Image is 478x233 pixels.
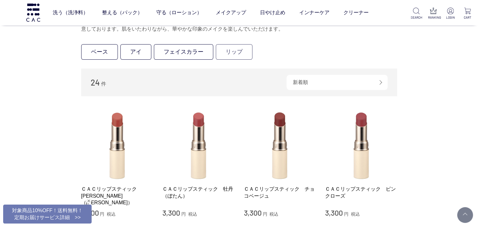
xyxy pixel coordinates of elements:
a: ＣＡＣリップスティック [PERSON_NAME]（[PERSON_NAME]） [81,186,153,206]
span: 税込 [188,212,197,217]
img: ＣＡＣリップスティック ピンクローズ [325,109,397,181]
span: 税込 [269,212,278,217]
a: 日やけ止め [260,4,285,21]
a: ＣＡＣリップスティック チョコベージュ [244,186,316,199]
p: SEARCH [411,15,422,20]
a: クリーナー [343,4,368,21]
a: 守る（ローション） [156,4,202,21]
div: 新着順 [287,75,388,90]
a: 整える（パック） [102,4,142,21]
a: ＣＡＣリップスティック ピンクローズ [325,186,397,199]
img: logo [25,3,41,21]
a: ＣＡＣリップスティック 牡丹（ぼたん） [162,186,234,199]
span: 3,300 [325,208,343,217]
a: SEARCH [411,8,422,20]
span: 24 [91,77,100,87]
img: ＣＡＣリップスティック 牡丹（ぼたん） [162,109,234,181]
span: 3,300 [244,208,262,217]
span: 税込 [351,212,360,217]
a: 洗う（洗浄料） [52,4,88,21]
a: アイ [120,44,151,60]
span: 3,300 [162,208,180,217]
a: CART [462,8,473,20]
span: 円 [263,212,267,217]
span: 円 [100,212,104,217]
span: 円 [181,212,186,217]
a: インナーケア [299,4,329,21]
span: 3,300 [81,208,99,217]
a: フェイスカラー [154,44,213,60]
p: CART [462,15,473,20]
span: 円 [344,212,348,217]
a: ベース [81,44,118,60]
p: LOGIN [445,15,456,20]
img: ＣＡＣリップスティック 茜（あかね） [81,109,153,181]
a: RANKING [428,8,439,20]
p: RANKING [428,15,439,20]
img: ＣＡＣリップスティック チョコベージュ [244,109,316,181]
a: リップ [216,44,252,60]
a: メイクアップ [215,4,246,21]
span: 税込 [107,212,116,217]
span: 件 [101,81,106,87]
a: LOGIN [445,8,456,20]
